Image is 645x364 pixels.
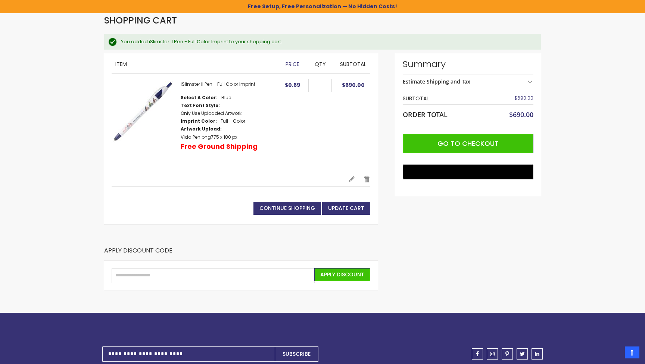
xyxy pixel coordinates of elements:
span: Shopping Cart [104,14,177,26]
span: Subscribe [283,350,311,358]
dd: Blue [221,95,231,101]
a: twitter [517,348,528,360]
dt: Select A Color [181,95,218,101]
strong: Apply Discount Code [104,247,172,260]
span: facebook [476,351,479,357]
span: Item [115,60,127,68]
span: Apply Discount [320,271,364,278]
strong: Order Total [403,109,448,119]
a: Continue Shopping [253,202,321,215]
span: $690.00 [509,110,533,119]
span: twitter [520,351,525,357]
span: instagram [490,351,495,357]
dd: 775 x 180 px. [181,134,239,140]
button: Go to Checkout [403,134,533,153]
strong: Summary [403,58,533,70]
dt: Text Font Style [181,103,220,109]
span: Continue Shopping [259,204,315,212]
span: Qty [315,60,326,68]
button: Buy with GPay [403,164,533,179]
button: Subscribe [275,346,318,362]
dd: Full - Color [221,118,245,124]
span: Price [286,60,299,68]
a: Vida Pen.png [181,134,211,140]
span: pinterest [505,351,509,357]
span: $690.00 [514,95,533,101]
dt: Artwork Upload [181,126,222,132]
span: Subtotal [340,60,366,68]
span: linkedin [535,351,539,357]
a: facebook [472,348,483,360]
img: iSlimster II - Full Color-Blue [112,81,173,143]
dd: Only Use Uploaded Artwork [181,110,242,116]
a: linkedin [532,348,543,360]
a: Top [625,346,639,358]
strong: Estimate Shipping and Tax [403,78,470,85]
dt: Imprint Color [181,118,217,124]
a: instagram [487,348,498,360]
th: Subtotal [403,93,490,104]
span: $690.00 [342,81,365,89]
button: Update Cart [322,202,370,215]
a: iSlimster II Pen - Full Color Imprint [181,81,255,87]
a: iSlimster II - Full Color-Blue [112,81,181,168]
span: Go to Checkout [437,139,499,148]
span: $0.69 [285,81,300,89]
a: pinterest [502,348,513,360]
span: Update Cart [328,204,364,212]
p: Free Ground Shipping [181,142,258,151]
div: You added iSlimster II Pen - Full Color Imprint to your shopping cart. [121,38,533,45]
